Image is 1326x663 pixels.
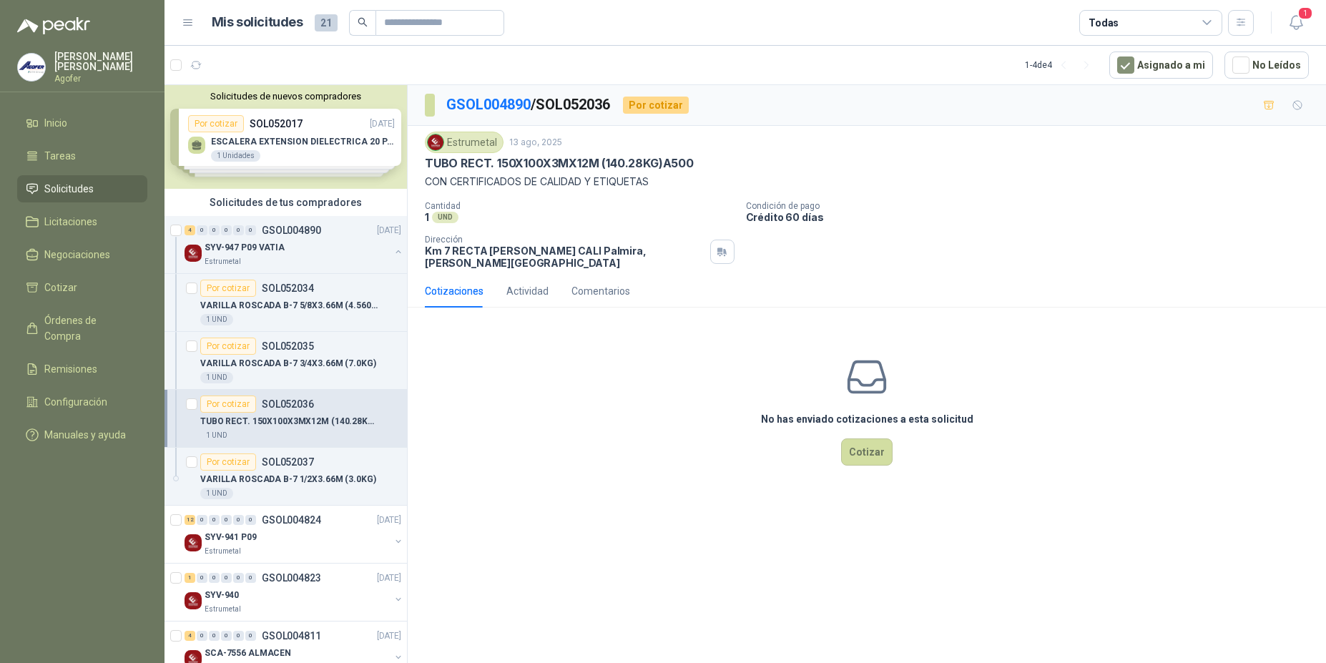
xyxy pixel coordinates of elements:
a: Solicitudes [17,175,147,202]
p: VARILLA ROSCADA B-7 5/8X3.66M (4.560KG) [200,299,378,313]
div: 0 [221,631,232,641]
span: Negociaciones [44,247,110,262]
div: 0 [233,225,244,235]
h3: No has enviado cotizaciones a esta solicitud [761,411,973,427]
p: Estrumetal [205,256,241,267]
p: [DATE] [377,629,401,643]
span: Manuales y ayuda [44,427,126,443]
img: Company Logo [185,534,202,551]
div: 1 UND [200,488,233,499]
a: Tareas [17,142,147,170]
div: 0 [245,631,256,641]
span: Remisiones [44,361,97,377]
span: Tareas [44,148,76,164]
div: 0 [221,225,232,235]
p: SOL052037 [262,457,314,467]
p: [PERSON_NAME] [PERSON_NAME] [54,51,147,72]
div: 0 [245,515,256,525]
div: 4 [185,631,195,641]
img: Logo peakr [17,17,90,34]
a: Remisiones [17,355,147,383]
a: Por cotizarSOL052037VARILLA ROSCADA B-7 1/2X3.66M (3.0KG)1 UND [164,448,407,506]
a: Por cotizarSOL052035VARILLA ROSCADA B-7 3/4X3.66M (7.0KG)1 UND [164,332,407,390]
div: 0 [245,573,256,583]
span: Licitaciones [44,214,97,230]
div: 0 [197,515,207,525]
a: Manuales y ayuda [17,421,147,448]
p: VARILLA ROSCADA B-7 3/4X3.66M (7.0KG) [200,357,376,370]
p: SOL052035 [262,341,314,351]
p: SOL052036 [262,399,314,409]
p: 13 ago, 2025 [509,136,562,149]
div: Solicitudes de tus compradores [164,189,407,216]
p: VARILLA ROSCADA B-7 1/2X3.66M (3.0KG) [200,473,376,486]
div: 0 [221,573,232,583]
p: [DATE] [377,514,401,527]
button: Solicitudes de nuevos compradores [170,91,401,102]
p: 1 [425,211,429,223]
p: GSOL004890 [262,225,321,235]
div: 0 [197,225,207,235]
button: Asignado a mi [1109,51,1213,79]
p: SCA-7556 ALMACEN [205,647,291,660]
div: Por cotizar [200,280,256,297]
div: Por cotizar [200,453,256,471]
p: Dirección [425,235,704,245]
p: Km 7 RECTA [PERSON_NAME] CALI Palmira , [PERSON_NAME][GEOGRAPHIC_DATA] [425,245,704,269]
p: CON CERTIFICADOS DE CALIDAD Y ETIQUETAS [425,174,1309,190]
span: 21 [315,14,338,31]
img: Company Logo [18,54,45,81]
p: Agofer [54,74,147,83]
a: Negociaciones [17,241,147,268]
p: GSOL004824 [262,515,321,525]
h1: Mis solicitudes [212,12,303,33]
div: Por cotizar [200,338,256,355]
p: [DATE] [377,571,401,585]
p: Cantidad [425,201,735,211]
div: 0 [209,225,220,235]
div: Cotizaciones [425,283,483,299]
a: Cotizar [17,274,147,301]
a: Licitaciones [17,208,147,235]
div: Solicitudes de nuevos compradoresPor cotizarSOL052017[DATE] ESCALERA EXTENSION DIELECTRICA 20 PAS... [164,85,407,189]
div: 0 [197,631,207,641]
p: GSOL004811 [262,631,321,641]
img: Company Logo [185,245,202,262]
a: 1 0 0 0 0 0 GSOL004823[DATE] Company LogoSYV-940Estrumetal [185,569,404,615]
div: 0 [233,515,244,525]
div: Por cotizar [623,97,689,114]
a: Configuración [17,388,147,416]
a: Órdenes de Compra [17,307,147,350]
p: SYV-940 [205,589,239,602]
img: Company Logo [185,592,202,609]
a: GSOL004890 [446,96,531,113]
div: UND [432,212,458,223]
div: Actividad [506,283,549,299]
div: 0 [209,515,220,525]
p: TUBO RECT. 150X100X3MX12M (140.28KG)A500 [200,415,378,428]
div: 12 [185,515,195,525]
div: Comentarios [571,283,630,299]
div: 4 [185,225,195,235]
a: 4 0 0 0 0 0 GSOL004890[DATE] Company LogoSYV-947 P09 VATIAEstrumetal [185,222,404,267]
div: 0 [221,515,232,525]
a: Inicio [17,109,147,137]
p: SYV-947 P09 VATIA [205,241,285,255]
div: 0 [197,573,207,583]
img: Company Logo [428,134,443,150]
div: 1 - 4 de 4 [1025,54,1098,77]
a: Por cotizarSOL052036TUBO RECT. 150X100X3MX12M (140.28KG)A5001 UND [164,390,407,448]
div: 1 [185,573,195,583]
p: TUBO RECT. 150X100X3MX12M (140.28KG)A500 [425,156,694,171]
p: Crédito 60 días [746,211,1320,223]
div: 0 [209,573,220,583]
a: Por cotizarSOL052034VARILLA ROSCADA B-7 5/8X3.66M (4.560KG)1 UND [164,274,407,332]
p: GSOL004823 [262,573,321,583]
div: 0 [233,631,244,641]
p: Condición de pago [746,201,1320,211]
p: SOL052034 [262,283,314,293]
p: / SOL052036 [446,94,612,116]
span: Configuración [44,394,107,410]
a: 12 0 0 0 0 0 GSOL004824[DATE] Company LogoSYV-941 P09Estrumetal [185,511,404,557]
span: 1 [1297,6,1313,20]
